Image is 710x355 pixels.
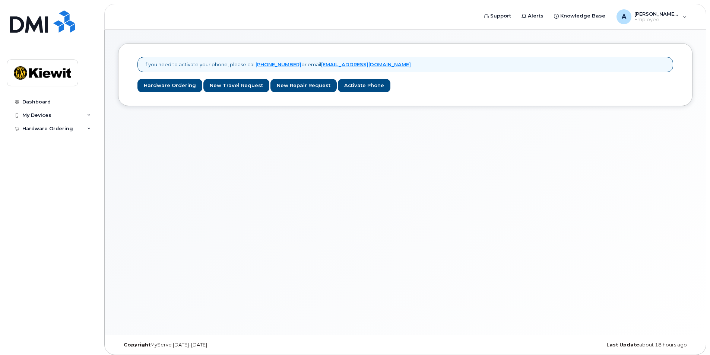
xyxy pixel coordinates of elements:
[338,79,390,93] a: Activate Phone
[501,342,692,348] div: about 18 hours ago
[203,79,269,93] a: New Travel Request
[321,61,411,67] a: [EMAIL_ADDRESS][DOMAIN_NAME]
[256,61,301,67] a: [PHONE_NUMBER]
[137,79,202,93] a: Hardware Ordering
[145,61,411,68] p: If you need to activate your phone, please call or email
[606,342,639,348] strong: Last Update
[118,342,310,348] div: MyServe [DATE]–[DATE]
[124,342,150,348] strong: Copyright
[270,79,337,93] a: New Repair Request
